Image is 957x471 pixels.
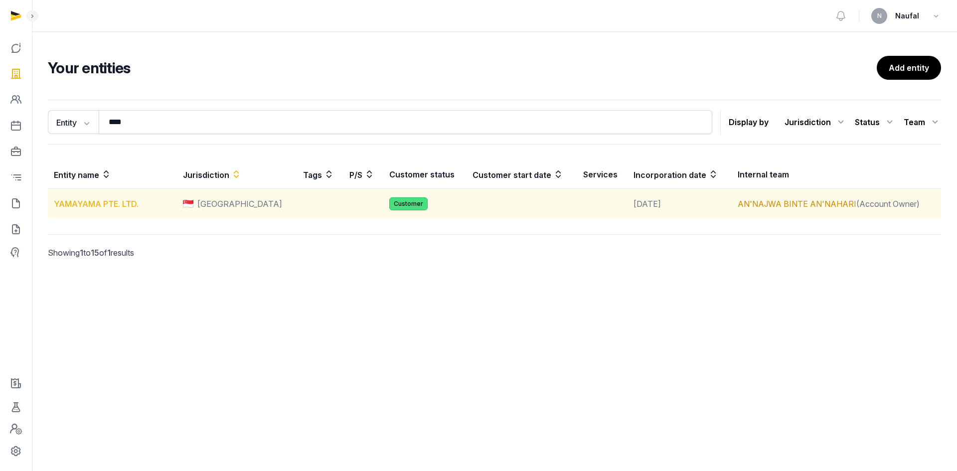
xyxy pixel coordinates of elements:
[48,110,99,134] button: Entity
[197,198,282,210] span: [GEOGRAPHIC_DATA]
[785,114,847,130] div: Jurisdiction
[343,160,383,189] th: P/S
[628,160,732,189] th: Incorporation date
[738,199,856,209] a: AN'NAJWA BINTE AN'NAHARI
[855,114,896,130] div: Status
[80,248,83,258] span: 1
[48,160,177,189] th: Entity name
[729,114,769,130] p: Display by
[877,56,941,80] a: Add entity
[467,160,577,189] th: Customer start date
[177,160,297,189] th: Jurisdiction
[904,114,941,130] div: Team
[389,197,428,210] span: Customer
[577,160,627,189] th: Services
[628,189,732,219] td: [DATE]
[895,10,919,22] span: Naufal
[732,160,941,189] th: Internal team
[877,13,882,19] span: N
[54,199,139,209] a: YAMAYAMA PTE. LTD.
[738,198,935,210] div: (Account Owner)
[91,248,99,258] span: 15
[383,160,467,189] th: Customer status
[297,160,343,189] th: Tags
[871,8,887,24] button: N
[107,248,111,258] span: 1
[48,235,259,271] p: Showing to of results
[48,59,877,77] h2: Your entities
